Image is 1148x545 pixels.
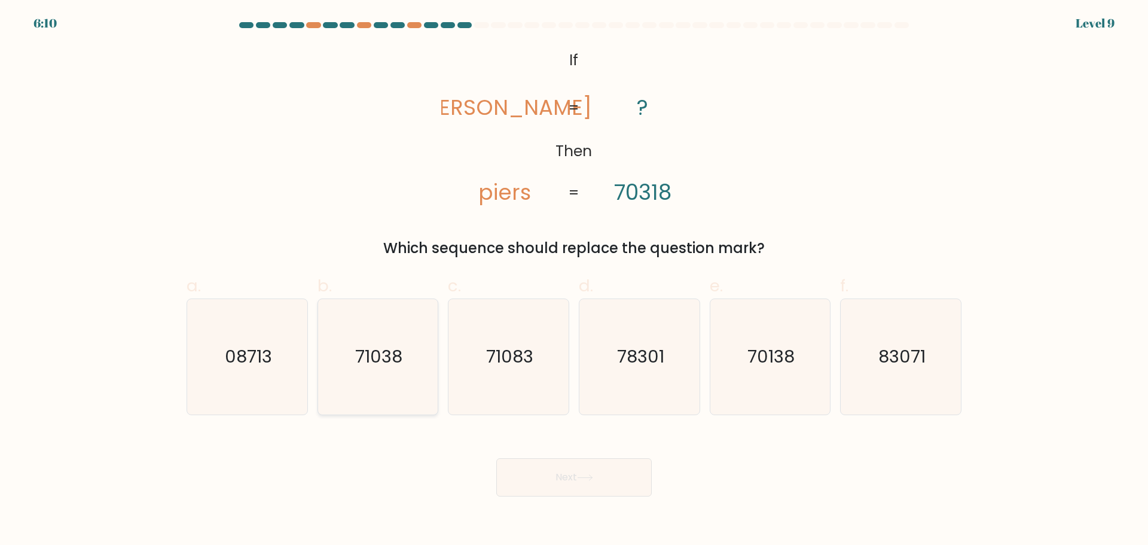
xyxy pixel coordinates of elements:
text: 70138 [747,345,795,369]
tspan: If [570,50,579,71]
button: Next [496,458,652,497]
span: e. [710,274,723,297]
tspan: [PERSON_NAME] [418,93,593,123]
span: f. [840,274,848,297]
svg: @import url('[URL][DOMAIN_NAME]); [441,45,707,209]
span: d. [579,274,593,297]
div: 6:10 [33,14,57,32]
text: 83071 [878,345,926,369]
text: 71038 [355,345,402,369]
div: Which sequence should replace the question mark? [194,238,954,259]
tspan: Then [556,141,593,162]
div: Level 9 [1076,14,1115,32]
text: 71083 [486,345,533,369]
tspan: piers [479,178,532,207]
text: 78301 [617,345,664,369]
text: 08713 [225,345,272,369]
tspan: 70318 [614,178,671,207]
span: b. [317,274,332,297]
span: c. [448,274,461,297]
tspan: ? [637,93,649,123]
tspan: = [569,98,579,118]
span: a. [187,274,201,297]
tspan: = [569,182,579,203]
